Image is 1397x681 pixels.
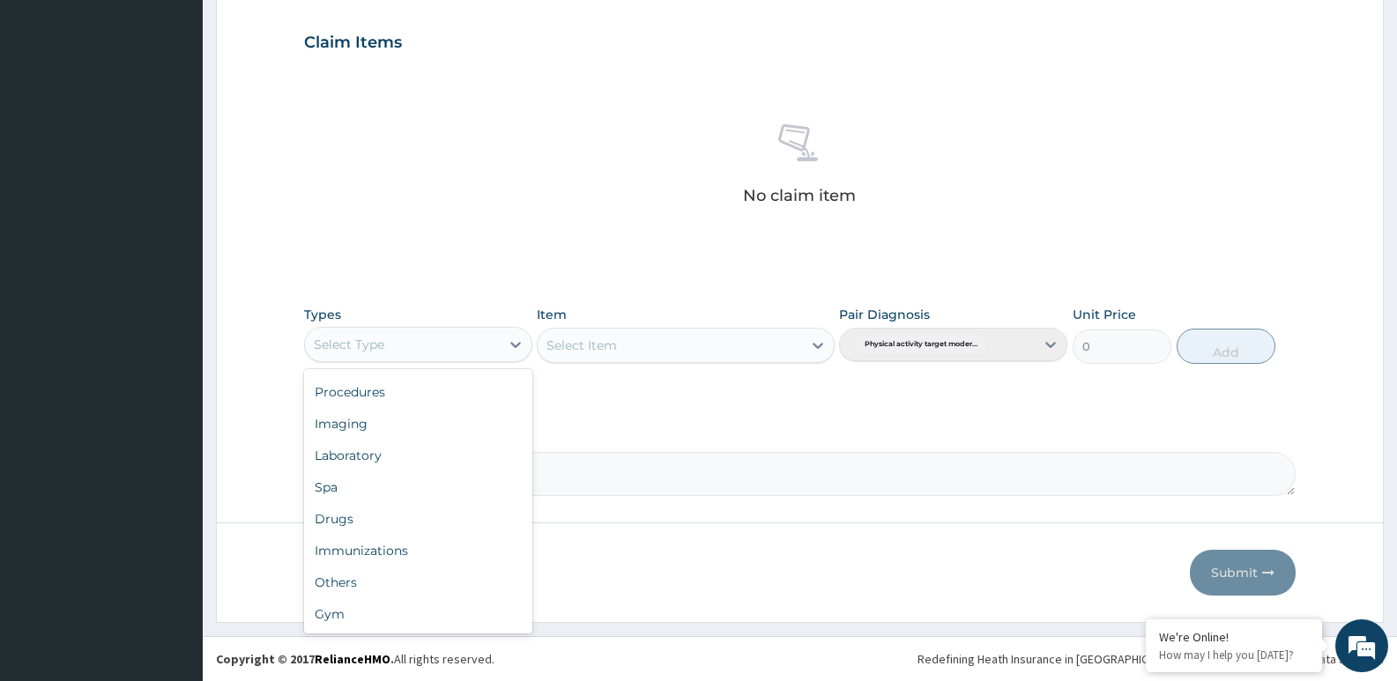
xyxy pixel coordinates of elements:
textarea: Type your message and hit 'Enter' [9,481,336,543]
div: Laboratory [304,440,532,471]
div: Immunizations [304,535,532,566]
div: Redefining Heath Insurance in [GEOGRAPHIC_DATA] using Telemedicine and Data Science! [918,650,1384,668]
h3: Claim Items [304,33,402,53]
div: Gym [304,598,532,630]
div: Procedures [304,376,532,408]
label: Comment [304,427,1296,442]
div: Chat with us now [92,99,296,122]
label: Item [537,306,567,323]
span: We're online! [102,222,243,400]
button: Submit [1190,550,1296,596]
div: Drugs [304,503,532,535]
strong: Copyright © 2017 . [216,651,394,667]
label: Pair Diagnosis [839,306,930,323]
footer: All rights reserved. [203,636,1397,681]
label: Types [304,307,341,322]
div: Spa [304,471,532,503]
img: d_794563401_company_1708531726252_794563401 [33,88,71,132]
div: Minimize live chat window [289,9,331,51]
div: Imaging [304,408,532,440]
label: Unit Price [1073,306,1136,323]
button: Add [1177,329,1275,364]
p: No claim item [743,187,856,204]
div: We're Online! [1159,629,1309,645]
p: How may I help you today? [1159,648,1309,662]
div: Others [304,566,532,598]
div: Select Type [314,336,384,353]
a: RelianceHMO [315,651,390,667]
